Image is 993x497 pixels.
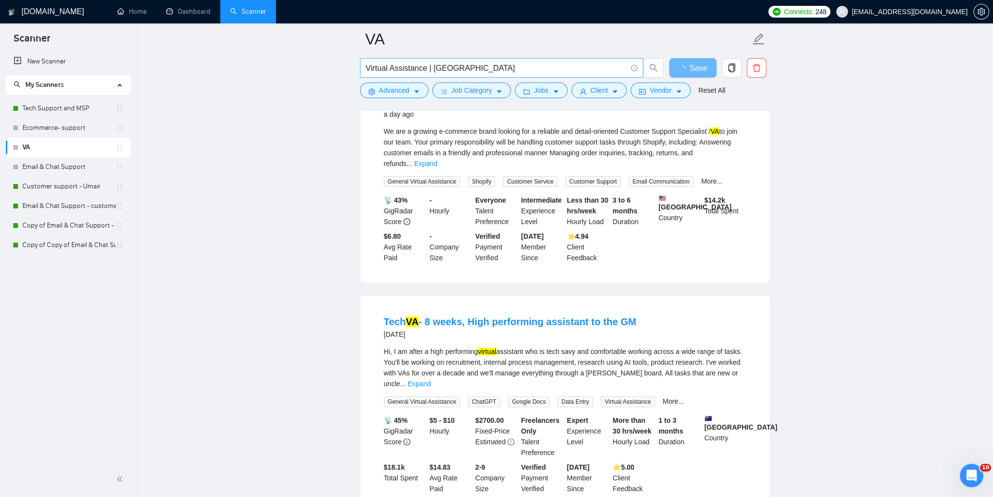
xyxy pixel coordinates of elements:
[441,88,447,95] span: bars
[478,348,496,355] mark: virtual
[360,83,428,98] button: settingAdvancedcaret-down
[6,157,130,177] li: Email & Chat Support
[6,177,130,196] li: Customer support - Umair
[406,160,412,167] span: ...
[384,108,531,120] div: a day ago
[747,63,766,72] span: delete
[6,196,130,216] li: Email & Chat Support - customer support S-1
[22,177,116,196] a: Customer support - Umair
[710,127,719,135] mark: VA
[676,88,682,95] span: caret-down
[117,7,147,16] a: homeHome
[22,235,116,255] a: Copy of Copy of Email & Chat Support - customer support S-1
[384,329,636,340] div: [DATE]
[116,241,124,249] span: holder
[656,415,702,458] div: Duration
[403,218,410,225] span: info-circle
[475,232,500,240] b: Verified
[631,83,690,98] button: idcardVendorcaret-down
[612,88,618,95] span: caret-down
[475,463,485,471] b: 2-9
[382,231,428,263] div: Avg Rate Paid
[565,176,620,187] span: Customer Support
[116,474,126,484] span: double-left
[784,6,813,17] span: Connects:
[571,83,627,98] button: userClientcaret-down
[705,415,712,422] img: 🇦🇺
[973,8,989,16] a: setting
[659,195,666,202] img: 🇺🇸
[567,463,590,471] b: [DATE]
[384,463,405,471] b: $ 18.1k
[427,415,473,458] div: Hourly
[116,104,124,112] span: holder
[384,176,461,187] span: General Virtual Assistance
[22,216,116,235] a: Copy of Email & Chat Support - customer support S-1
[521,232,544,240] b: [DATE]
[521,416,560,435] b: Freelancers Only
[382,415,428,458] div: GigRadar Score
[613,196,637,215] b: 3 to 6 months
[702,195,748,227] div: Total Spent
[663,397,684,405] a: More...
[519,195,565,227] div: Experience Level
[366,62,627,74] input: Search Freelance Jobs...
[519,231,565,263] div: Member Since
[722,63,741,72] span: copy
[722,58,741,78] button: copy
[116,163,124,171] span: holder
[6,138,130,157] li: VA
[496,88,503,95] span: caret-down
[384,126,746,169] div: We are a growing e-commerce brand looking for a reliable and detail-oriented Customer Support Spe...
[6,52,130,71] li: New Scanner
[473,231,519,263] div: Payment Verified
[534,85,549,96] span: Jobs
[384,316,636,327] a: TechVA- 8 weeks, High performing assistant to the GM
[427,462,473,494] div: Avg Rate Paid
[427,231,473,263] div: Company Size
[22,99,116,118] a: Tech Support and MSP
[611,415,656,458] div: Hourly Load
[22,157,116,177] a: Email & Chat Support
[384,232,401,240] b: $6.80
[116,202,124,210] span: holder
[429,196,432,204] b: -
[591,85,608,96] span: Client
[475,196,506,204] b: Everyone
[557,396,593,407] span: Data Entry
[6,31,58,52] span: Scanner
[678,65,690,73] span: loading
[815,6,826,17] span: 248
[523,88,530,95] span: folder
[116,183,124,190] span: holder
[429,416,454,424] b: $5 - $10
[379,85,409,96] span: Advanced
[6,216,130,235] li: Copy of Email & Chat Support - customer support S-1
[413,88,420,95] span: caret-down
[6,235,130,255] li: Copy of Copy of Email & Chat Support - customer support S-1
[473,462,519,494] div: Company Size
[414,160,437,167] a: Expand
[839,8,845,15] span: user
[644,63,663,72] span: search
[747,58,766,78] button: delete
[565,195,611,227] div: Hourly Load
[384,416,408,424] b: 📡 45%
[773,8,781,16] img: upwork-logo.png
[565,231,611,263] div: Client Feedback
[468,396,500,407] span: ChatGPT
[613,416,651,435] b: More than 30 hrs/week
[580,88,587,95] span: user
[702,415,748,458] div: Country
[8,4,15,20] img: logo
[25,81,64,89] span: My Scanners
[427,195,473,227] div: Hourly
[116,222,124,229] span: holder
[6,118,130,138] li: Ecommerce- support
[973,4,989,20] button: setting
[432,83,511,98] button: barsJob Categorycaret-down
[475,438,506,446] span: Estimated
[752,33,765,45] span: edit
[704,415,778,431] b: [GEOGRAPHIC_DATA]
[515,83,568,98] button: folderJobscaret-down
